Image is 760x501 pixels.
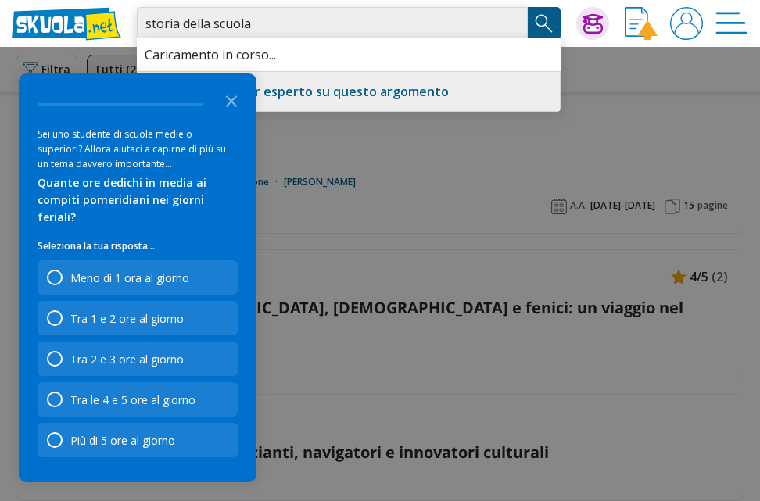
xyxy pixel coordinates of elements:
[70,352,184,367] div: Tra 2 e 3 ore al giorno
[38,423,238,457] div: Più di 5 ore al giorno
[38,127,238,171] div: Sei uno studente di scuole medie o superiori? Allora aiutaci a capirne di più su un tema davvero ...
[137,38,561,71] div: Caricamento in corso...
[715,7,748,40] img: Menù
[19,73,256,482] div: Survey
[38,260,238,295] div: Meno di 1 ora al giorno
[70,311,184,326] div: Tra 1 e 2 ore al giorno
[70,392,195,407] div: Tra le 4 e 5 ore al giorno
[70,433,175,448] div: Più di 5 ore al giorno
[38,238,238,254] p: Seleziona la tua risposta...
[532,12,556,35] img: Cerca appunti, riassunti o versioni
[625,7,658,40] img: Invia appunto
[137,7,528,40] input: Cerca appunti, riassunti o versioni
[216,84,247,116] button: Close the survey
[670,7,703,40] img: User avatar
[38,342,238,376] div: Tra 2 e 3 ore al giorno
[70,270,189,285] div: Meno di 1 ora al giorno
[583,14,603,34] img: Chiedi Tutor AI
[38,174,238,226] div: Quante ore dedichi in media ai compiti pomeridiani nei giorni feriali?
[38,382,238,417] div: Tra le 4 e 5 ore al giorno
[169,83,449,100] a: Trova un tutor esperto su questo argomento
[528,7,561,40] button: Search Button
[38,301,238,335] div: Tra 1 e 2 ore al giorno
